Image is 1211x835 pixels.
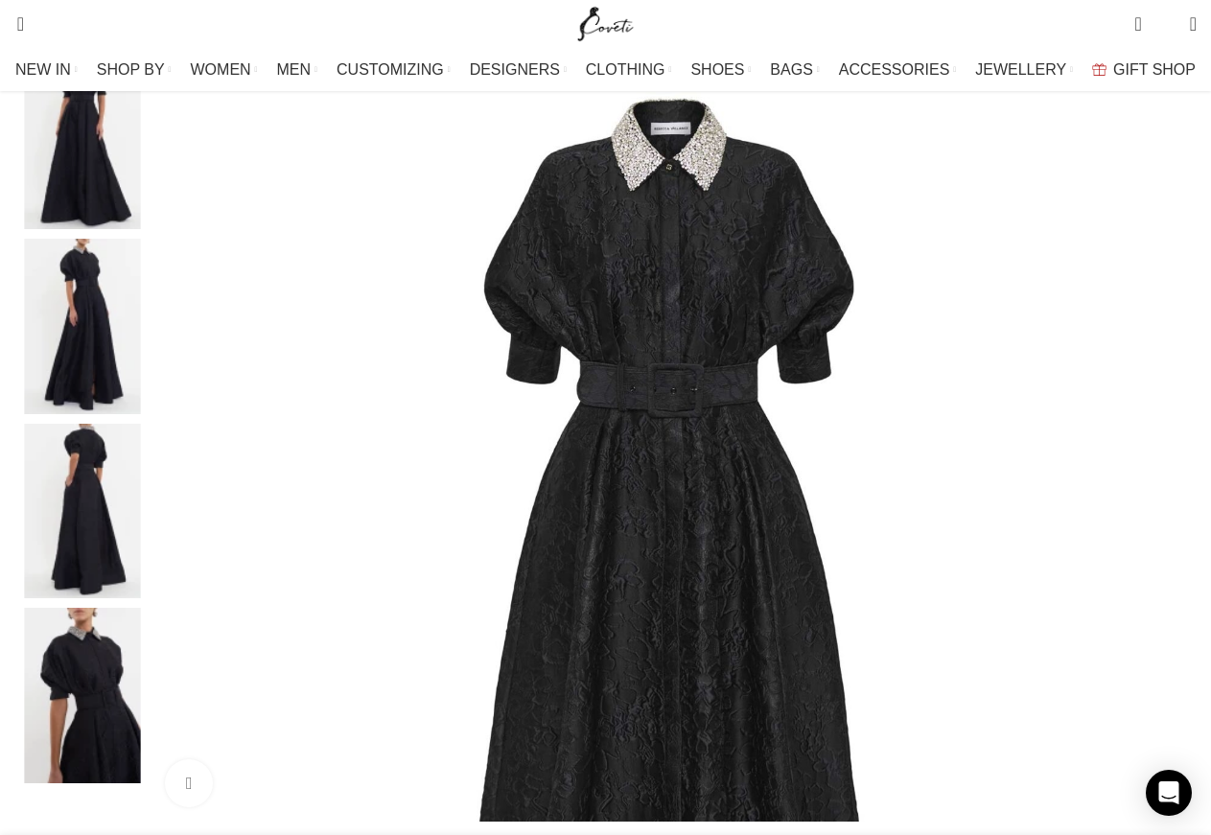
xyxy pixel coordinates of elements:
span: CUSTOMIZING [337,60,444,79]
div: Open Intercom Messenger [1146,770,1192,816]
img: Rebecca Vallance Dresses [24,239,141,414]
span: GIFT SHOP [1113,60,1196,79]
a: CLOTHING [586,51,672,89]
span: DESIGNERS [470,60,560,79]
div: 5 / 5 [24,608,141,793]
span: BAGS [770,60,812,79]
a: GIFT SHOP [1092,51,1196,89]
span: JEWELLERY [975,60,1066,79]
a: JEWELLERY [975,51,1073,89]
a: MEN [277,51,317,89]
span: MEN [277,60,312,79]
span: ACCESSORIES [839,60,950,79]
div: My Wishlist [1156,5,1176,43]
div: Main navigation [5,51,1206,89]
a: Search [5,5,24,43]
div: 4 / 5 [24,424,141,609]
span: WOMEN [191,60,251,79]
a: Site logo [573,14,638,31]
img: Rebecca Vallance Dresses [24,424,141,599]
span: SHOP BY [97,60,165,79]
a: BAGS [770,51,819,89]
div: 2 / 5 [24,54,141,239]
span: NEW IN [15,60,71,79]
a: WOMEN [191,51,258,89]
span: SHOES [690,60,744,79]
img: Rebecca Vallance Dresses [24,54,141,229]
a: 0 [1125,5,1151,43]
span: 0 [1160,19,1175,34]
a: ACCESSORIES [839,51,957,89]
span: CLOTHING [586,60,665,79]
img: GiftBag [1092,63,1106,76]
div: 3 / 5 [24,239,141,424]
a: CUSTOMIZING [337,51,451,89]
a: NEW IN [15,51,78,89]
img: Rebecca Vallance Dresses [24,608,141,783]
a: SHOP BY [97,51,172,89]
span: 0 [1136,10,1151,24]
a: DESIGNERS [470,51,567,89]
a: SHOES [690,51,751,89]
